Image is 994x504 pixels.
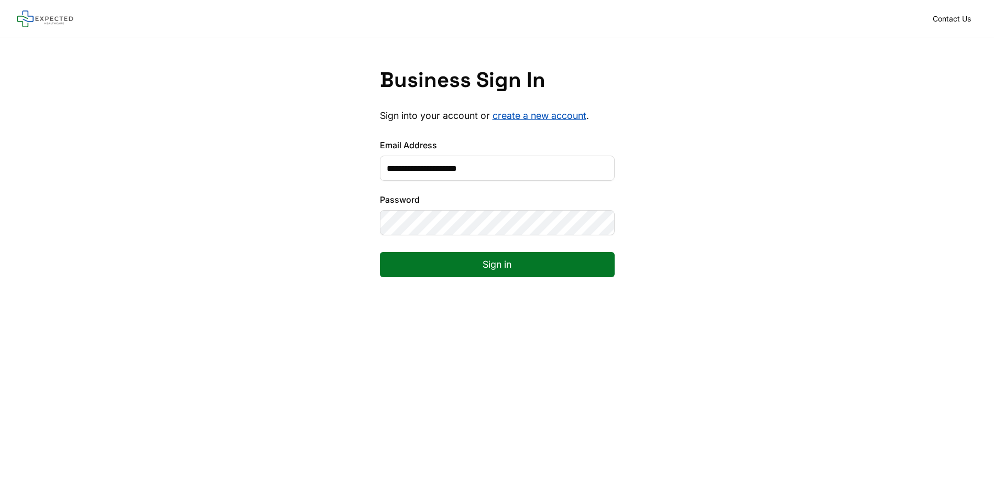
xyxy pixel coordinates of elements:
p: Sign into your account or . [380,109,615,122]
h1: Business Sign In [380,68,615,93]
button: Sign in [380,252,615,277]
label: Password [380,193,615,206]
a: create a new account [493,110,586,121]
label: Email Address [380,139,615,151]
a: Contact Us [926,12,977,26]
